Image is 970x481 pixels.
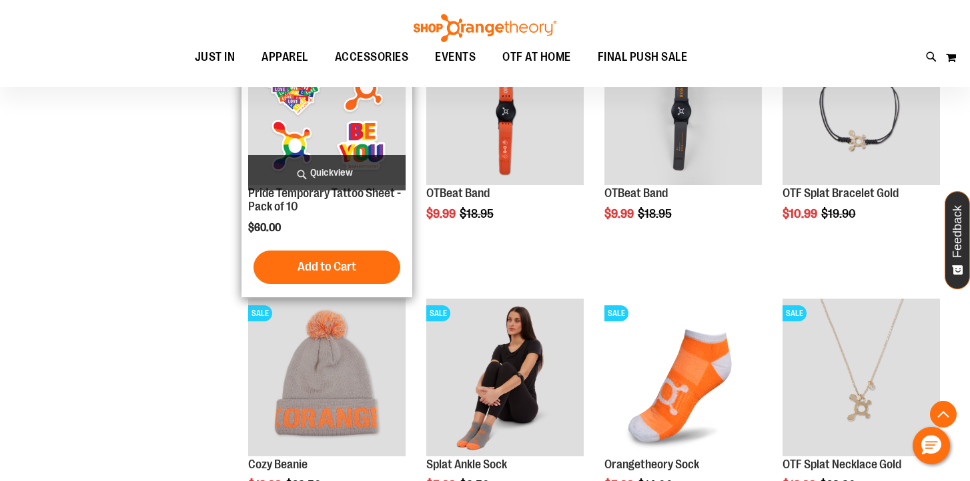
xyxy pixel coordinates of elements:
[426,299,584,458] a: Product image for Splat Ankle SockSALE
[426,207,458,220] span: $9.99
[502,42,571,72] span: OTF AT HOME
[426,27,584,187] a: OTBeat BandSALE
[821,207,858,220] span: $19.90
[248,299,406,456] img: Main view of OTF Cozy Scarf Grey
[426,186,490,200] a: OTBeat Band
[598,21,769,255] div: product
[298,259,356,274] span: Add to Cart
[598,42,688,72] span: FINAL PUSH SALE
[422,42,489,73] a: EVENTS
[426,299,584,456] img: Product image for Splat Ankle Sock
[248,42,322,73] a: APPAREL
[783,305,807,321] span: SALE
[604,458,699,471] a: Orangetheory Sock
[604,299,762,456] img: Product image for Orangetheory Sock
[460,207,496,220] span: $18.95
[426,27,584,185] img: OTBeat Band
[783,27,940,187] a: Product image for Splat Bracelet GoldSALE
[412,14,558,42] img: Shop Orangetheory
[783,299,940,458] a: Product image for Splat Necklace GoldSALE
[604,305,628,321] span: SALE
[248,186,401,213] a: Pride Temporary Tattoo Sheet - Pack of 10
[195,42,235,72] span: JUST IN
[248,458,308,471] a: Cozy Beanie
[426,458,507,471] a: Splat Ankle Sock
[783,458,901,471] a: OTF Splat Necklace Gold
[322,42,422,72] a: ACCESSORIES
[638,207,674,220] span: $18.95
[783,27,940,185] img: Product image for Splat Bracelet Gold
[783,186,899,200] a: OTF Splat Bracelet Gold
[604,27,762,185] img: OTBeat Band
[181,42,249,73] a: JUST IN
[254,251,400,284] button: Add to Cart
[248,222,283,234] span: $60.00
[783,207,819,220] span: $10.99
[604,207,636,220] span: $9.99
[951,205,964,258] span: Feedback
[913,427,950,464] button: Hello, have a question? Let’s chat.
[930,401,957,428] button: Back To Top
[248,27,406,185] img: Pride Temporary Tattoo Sheet - Pack of 10
[420,21,590,255] div: product
[426,305,450,321] span: SALE
[489,42,584,73] a: OTF AT HOME
[335,42,409,72] span: ACCESSORIES
[604,27,762,187] a: OTBeat BandSALE
[248,305,272,321] span: SALE
[262,42,308,72] span: APPAREL
[783,299,940,456] img: Product image for Splat Necklace Gold
[604,186,668,200] a: OTBeat Band
[604,299,762,458] a: Product image for Orangetheory SockSALE
[945,191,970,289] button: Feedback - Show survey
[776,21,947,255] div: product
[248,155,406,190] a: Quickview
[435,42,476,72] span: EVENTS
[248,299,406,458] a: Main view of OTF Cozy Scarf GreySALE
[241,21,412,297] div: product
[248,27,406,187] a: Pride Temporary Tattoo Sheet - Pack of 10
[584,42,701,73] a: FINAL PUSH SALE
